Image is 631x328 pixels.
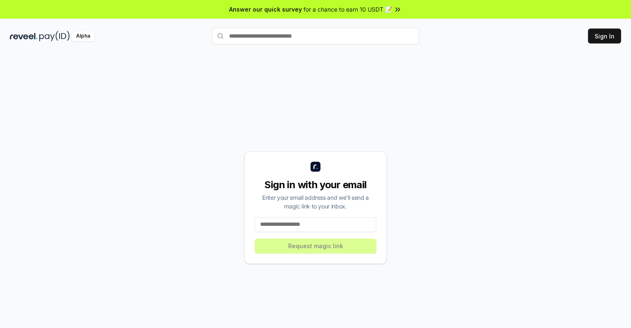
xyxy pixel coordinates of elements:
[10,31,38,41] img: reveel_dark
[311,162,320,172] img: logo_small
[39,31,70,41] img: pay_id
[255,193,376,211] div: Enter your email address and we’ll send a magic link to your inbox.
[255,178,376,192] div: Sign in with your email
[72,31,95,41] div: Alpha
[304,5,392,14] span: for a chance to earn 10 USDT 📝
[229,5,302,14] span: Answer our quick survey
[588,29,621,43] button: Sign In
